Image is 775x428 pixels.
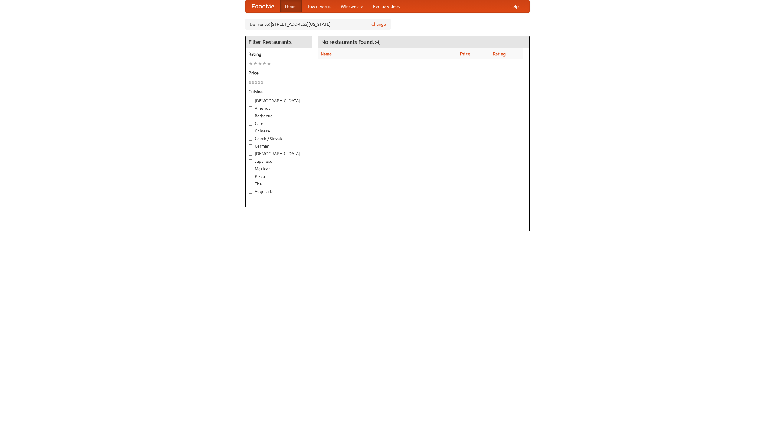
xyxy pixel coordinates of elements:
a: Home [280,0,302,12]
input: Vegetarian [249,190,252,194]
h5: Cuisine [249,89,308,95]
input: Japanese [249,159,252,163]
label: Cafe [249,120,308,126]
label: Thai [249,181,308,187]
input: [DEMOGRAPHIC_DATA] [249,152,252,156]
label: Pizza [249,173,308,179]
li: $ [255,79,258,86]
label: Japanese [249,158,308,164]
input: German [249,144,252,148]
label: Vegetarian [249,188,308,194]
label: German [249,143,308,149]
label: Czech / Slovak [249,136,308,142]
input: Mexican [249,167,252,171]
li: $ [261,79,264,86]
input: Czech / Slovak [249,137,252,141]
input: [DEMOGRAPHIC_DATA] [249,99,252,103]
h5: Rating [249,51,308,57]
div: Deliver to: [STREET_ADDRESS][US_STATE] [245,19,391,30]
label: Mexican [249,166,308,172]
li: $ [252,79,255,86]
li: ★ [267,60,271,67]
li: ★ [258,60,262,67]
li: ★ [249,60,253,67]
label: Chinese [249,128,308,134]
input: Pizza [249,175,252,178]
a: Who we are [336,0,368,12]
a: Rating [493,51,506,56]
label: Barbecue [249,113,308,119]
input: Thai [249,182,252,186]
a: Change [371,21,386,27]
a: Price [460,51,470,56]
a: Help [505,0,523,12]
label: [DEMOGRAPHIC_DATA] [249,151,308,157]
li: $ [249,79,252,86]
label: American [249,105,308,111]
a: Name [321,51,332,56]
a: Recipe videos [368,0,404,12]
li: $ [258,79,261,86]
a: How it works [302,0,336,12]
h5: Price [249,70,308,76]
input: Cafe [249,122,252,126]
a: FoodMe [246,0,280,12]
li: ★ [253,60,258,67]
input: American [249,106,252,110]
li: ★ [262,60,267,67]
label: [DEMOGRAPHIC_DATA] [249,98,308,104]
input: Chinese [249,129,252,133]
ng-pluralize: No restaurants found. :-( [321,39,380,45]
input: Barbecue [249,114,252,118]
h4: Filter Restaurants [246,36,312,48]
